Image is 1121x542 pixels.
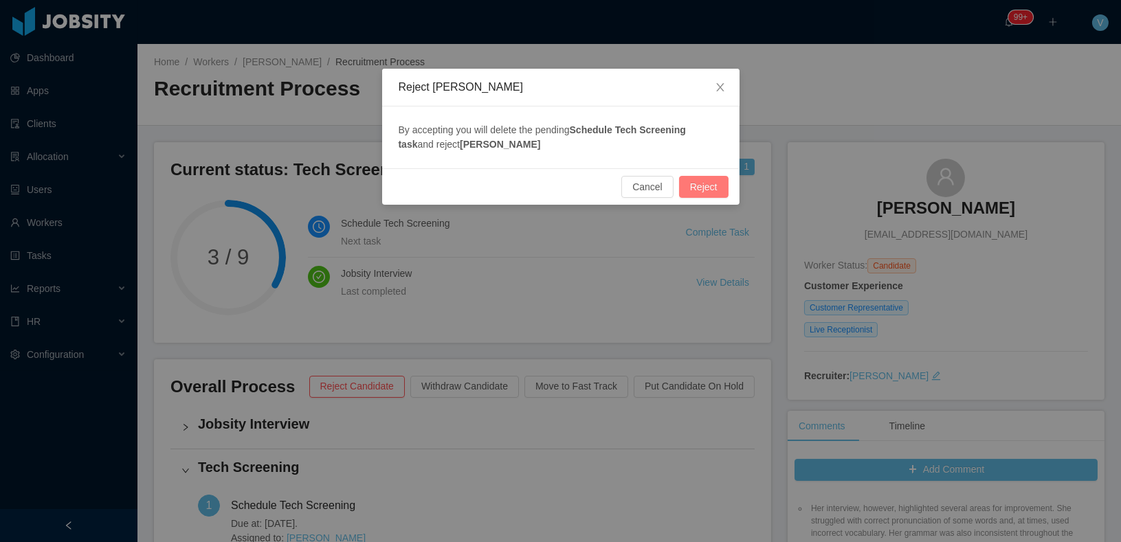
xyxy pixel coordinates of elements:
[399,80,723,95] div: Reject [PERSON_NAME]
[715,82,726,93] i: icon: close
[399,124,570,135] span: By accepting you will delete the pending
[679,176,729,198] button: Reject
[418,139,460,150] span: and reject
[621,176,674,198] button: Cancel
[701,69,740,107] button: Close
[460,139,540,150] strong: [PERSON_NAME]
